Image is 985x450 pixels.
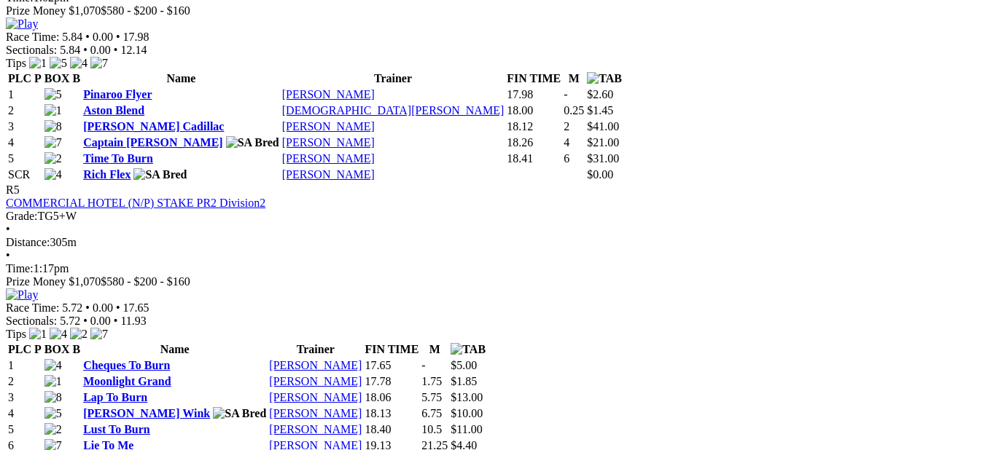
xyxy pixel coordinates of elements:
[101,4,190,17] span: $580 - $200 - $160
[6,262,979,275] div: 1:17pm
[6,249,10,261] span: •
[7,103,42,118] td: 2
[29,57,47,70] img: 1
[83,152,153,165] a: Time To Burn
[6,183,20,196] span: R5
[364,342,419,357] th: FIN TIME
[564,120,569,133] text: 2
[451,407,483,419] span: $10.00
[282,168,375,181] a: [PERSON_NAME]
[72,72,80,84] span: B
[60,315,80,327] span: 5.72
[44,152,62,165] img: 2
[587,72,622,85] img: TAB
[93,301,113,314] span: 0.00
[421,407,442,419] text: 6.75
[282,88,375,100] a: [PERSON_NAME]
[7,151,42,166] td: 5
[50,328,67,341] img: 4
[226,136,279,149] img: SA Bred
[7,358,42,373] td: 1
[6,301,59,314] span: Race Time:
[282,120,375,133] a: [PERSON_NAME]
[116,301,120,314] span: •
[29,328,47,341] img: 1
[44,120,62,133] img: 8
[587,120,619,133] span: $41.00
[7,87,42,102] td: 1
[83,168,131,181] a: Rich Flex
[6,262,34,275] span: Time:
[83,88,152,100] a: Pinaroo Flyer
[6,236,979,249] div: 305m
[60,44,80,56] span: 5.84
[8,72,31,84] span: PLC
[8,343,31,355] span: PLC
[120,44,147,56] span: 12.14
[114,44,118,56] span: •
[90,57,108,70] img: 7
[6,210,979,223] div: TG5+W
[587,88,613,100] span: $2.60
[213,407,266,420] img: SA Bred
[83,375,171,387] a: Moonlight Grand
[101,275,190,288] span: $580 - $200 - $160
[7,390,42,405] td: 3
[269,407,362,419] a: [PERSON_NAME]
[6,275,979,288] div: Prize Money $1,070
[587,136,619,149] span: $21.00
[133,168,187,181] img: SA Bred
[269,375,362,387] a: [PERSON_NAME]
[44,136,62,149] img: 7
[364,374,419,389] td: 17.78
[114,315,118,327] span: •
[116,31,120,43] span: •
[44,104,62,117] img: 1
[6,328,26,340] span: Tips
[83,44,87,56] span: •
[83,391,147,403] a: Lap To Burn
[123,301,149,314] span: 17.65
[7,422,42,437] td: 5
[364,390,419,405] td: 18.06
[564,152,569,165] text: 6
[506,119,561,134] td: 18.12
[451,375,477,387] span: $1.85
[70,57,87,70] img: 4
[62,31,82,43] span: 5.84
[123,31,149,43] span: 17.98
[120,315,146,327] span: 11.93
[6,31,59,43] span: Race Time:
[83,359,170,371] a: Cheques To Burn
[281,71,505,86] th: Trainer
[421,342,448,357] th: M
[7,135,42,150] td: 4
[7,167,42,182] td: SCR
[83,104,144,117] a: Aston Blend
[506,71,561,86] th: FIN TIME
[7,374,42,389] td: 2
[70,328,87,341] img: 2
[6,210,38,222] span: Grade:
[6,17,38,31] img: Play
[50,57,67,70] img: 5
[90,328,108,341] img: 7
[564,136,569,149] text: 4
[451,423,482,435] span: $11.00
[44,72,70,84] span: BOX
[44,391,62,404] img: 8
[6,197,265,209] a: COMMERCIAL HOTEL (N/P) STAKE PR2 Division2
[564,88,567,100] text: -
[83,120,224,133] a: [PERSON_NAME] Cadillac
[451,343,486,356] img: TAB
[34,72,42,84] span: P
[83,423,150,435] a: Lust To Burn
[72,343,80,355] span: B
[563,71,585,86] th: M
[44,359,62,372] img: 4
[6,288,38,301] img: Play
[83,136,223,149] a: Captain [PERSON_NAME]
[421,423,442,435] text: 10.5
[6,236,50,248] span: Distance:
[506,151,561,166] td: 18.41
